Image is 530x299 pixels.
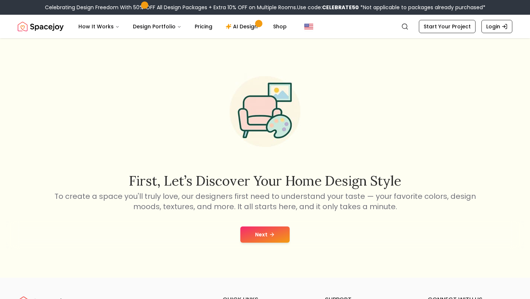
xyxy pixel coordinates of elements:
span: *Not applicable to packages already purchased* [359,4,485,11]
button: Next [240,226,290,243]
div: Celebrating Design Freedom With 50% OFF All Design Packages + Extra 10% OFF on Multiple Rooms. [45,4,485,11]
a: Pricing [189,19,218,34]
a: Spacejoy [18,19,64,34]
b: CELEBRATE50 [322,4,359,11]
a: Login [481,20,512,33]
nav: Global [18,15,512,38]
a: Start Your Project [419,20,476,33]
a: Shop [267,19,293,34]
a: AI Design [220,19,266,34]
img: Spacejoy Logo [18,19,64,34]
img: Start Style Quiz Illustration [218,64,312,159]
p: To create a space you'll truly love, our designers first need to understand your taste — your fav... [53,191,477,212]
img: United States [304,22,313,31]
nav: Main [73,19,293,34]
h2: First, let’s discover your home design style [53,173,477,188]
button: Design Portfolio [127,19,187,34]
button: How It Works [73,19,126,34]
span: Use code: [297,4,359,11]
